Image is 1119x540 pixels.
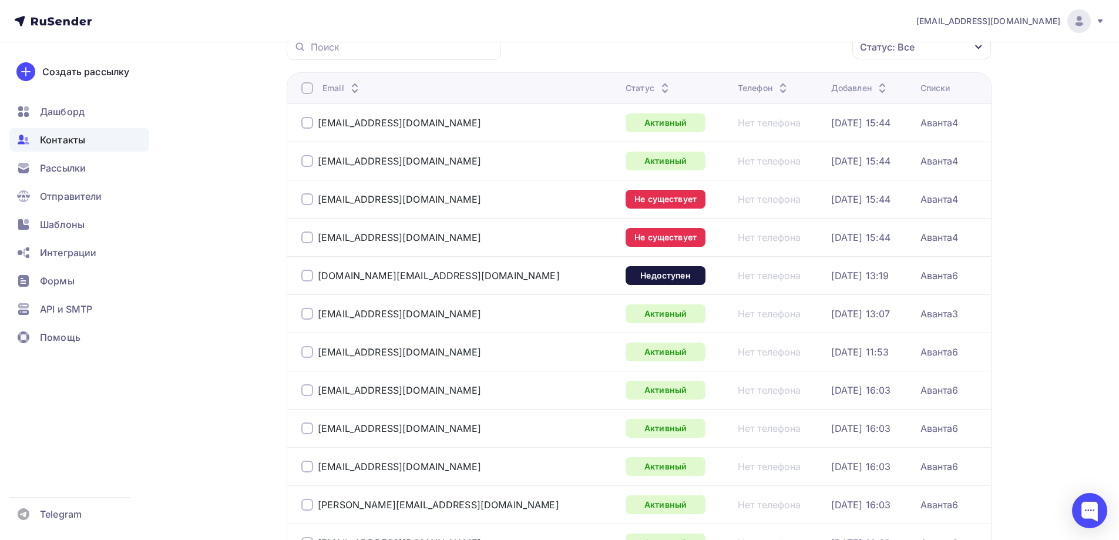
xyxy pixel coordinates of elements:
[738,346,801,358] div: Нет телефона
[920,346,959,358] a: Аванта6
[318,499,559,511] a: [PERSON_NAME][EMAIL_ADDRESS][DOMAIN_NAME]
[42,65,129,79] div: Создать рассылку
[318,461,481,472] a: [EMAIL_ADDRESS][DOMAIN_NAME]
[831,82,889,94] div: Добавлен
[920,308,959,320] a: Аванта3
[40,302,92,316] span: API и SMTP
[831,346,889,358] a: [DATE] 11:53
[626,381,705,400] a: Активный
[626,266,705,285] a: Недоступен
[860,40,915,54] div: Статус: Все
[920,461,959,472] a: Аванта6
[318,232,481,243] div: [EMAIL_ADDRESS][DOMAIN_NAME]
[738,499,801,511] a: Нет телефона
[738,155,801,167] a: Нет телефона
[920,117,959,129] div: Аванта4
[831,461,891,472] a: [DATE] 16:03
[831,308,891,320] a: [DATE] 13:07
[920,232,959,243] a: Аванта4
[831,117,891,129] a: [DATE] 15:44
[9,156,149,180] a: Рассылки
[920,82,950,94] div: Списки
[920,384,959,396] div: Аванта6
[40,274,75,288] span: Формы
[738,270,801,281] div: Нет телефона
[920,193,959,205] a: Аванта4
[626,152,705,170] div: Активный
[40,161,86,175] span: Рассылки
[626,495,705,514] a: Активный
[626,113,705,132] a: Активный
[40,189,102,203] span: Отправители
[831,422,891,434] a: [DATE] 16:03
[626,304,705,323] a: Активный
[831,232,891,243] a: [DATE] 15:44
[920,155,959,167] a: Аванта4
[318,117,481,129] a: [EMAIL_ADDRESS][DOMAIN_NAME]
[626,419,705,438] div: Активный
[626,228,705,247] a: Не существует
[738,384,801,396] div: Нет телефона
[738,117,801,129] div: Нет телефона
[318,346,481,358] a: [EMAIL_ADDRESS][DOMAIN_NAME]
[738,308,801,320] a: Нет телефона
[40,217,85,232] span: Шаблоны
[738,193,801,205] a: Нет телефона
[831,155,891,167] a: [DATE] 15:44
[311,41,494,53] input: Поиск
[831,270,889,281] a: [DATE] 13:19
[40,507,82,521] span: Telegram
[626,82,672,94] div: Статус
[9,185,149,208] a: Отправители
[738,82,790,94] div: Телефон
[738,232,801,243] div: Нет телефона
[9,128,149,152] a: Контакты
[916,15,1060,27] span: [EMAIL_ADDRESS][DOMAIN_NAME]
[318,384,481,396] a: [EMAIL_ADDRESS][DOMAIN_NAME]
[831,384,891,396] a: [DATE] 16:03
[318,422,481,434] div: [EMAIL_ADDRESS][DOMAIN_NAME]
[9,269,149,293] a: Формы
[920,270,959,281] a: Аванта6
[318,270,560,281] a: [DOMAIN_NAME][EMAIL_ADDRESS][DOMAIN_NAME]
[920,499,959,511] a: Аванта6
[626,343,705,361] div: Активный
[318,193,481,205] a: [EMAIL_ADDRESS][DOMAIN_NAME]
[738,461,801,472] a: Нет телефона
[322,82,362,94] div: Email
[831,193,891,205] a: [DATE] 15:44
[920,422,959,434] a: Аванта6
[831,499,891,511] a: [DATE] 16:03
[40,105,85,119] span: Дашборд
[626,457,705,476] a: Активный
[916,9,1105,33] a: [EMAIL_ADDRESS][DOMAIN_NAME]
[9,100,149,123] a: Дашборд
